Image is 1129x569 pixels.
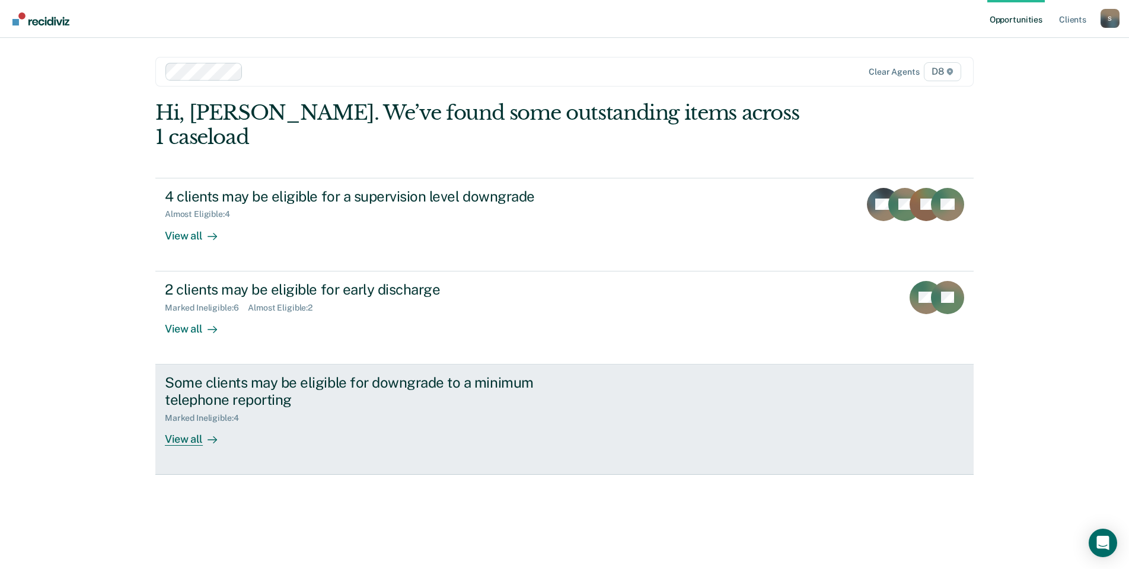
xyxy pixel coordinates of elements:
div: Some clients may be eligible for downgrade to a minimum telephone reporting [165,374,581,408]
div: 4 clients may be eligible for a supervision level downgrade [165,188,581,205]
img: Recidiviz [12,12,69,25]
div: View all [165,312,231,335]
div: Clear agents [869,67,919,77]
div: View all [165,423,231,446]
a: Some clients may be eligible for downgrade to a minimum telephone reportingMarked Ineligible:4Vie... [155,365,974,475]
a: 2 clients may be eligible for early dischargeMarked Ineligible:6Almost Eligible:2View all [155,271,974,365]
div: Hi, [PERSON_NAME]. We’ve found some outstanding items across 1 caseload [155,101,810,149]
div: Almost Eligible : 2 [248,303,322,313]
div: Almost Eligible : 4 [165,209,240,219]
div: View all [165,219,231,242]
div: Marked Ineligible : 4 [165,413,248,423]
button: Profile dropdown button [1101,9,1120,28]
div: Marked Ineligible : 6 [165,303,248,313]
div: 2 clients may be eligible for early discharge [165,281,581,298]
span: D8 [924,62,961,81]
div: S [1101,9,1120,28]
div: Open Intercom Messenger [1089,529,1117,557]
a: 4 clients may be eligible for a supervision level downgradeAlmost Eligible:4View all [155,178,974,271]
